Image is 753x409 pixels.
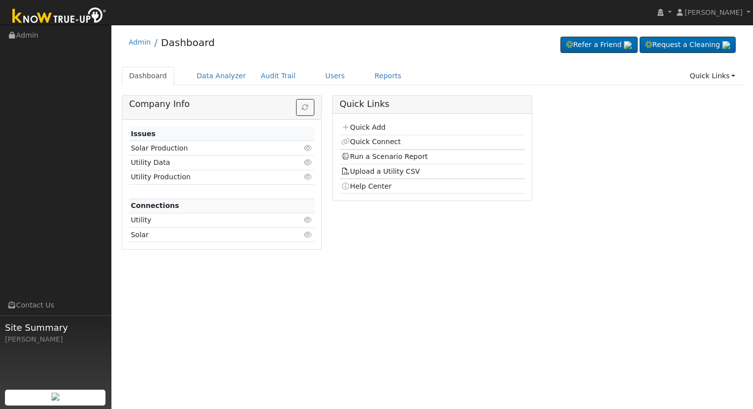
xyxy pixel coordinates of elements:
a: Admin [129,38,151,46]
td: Utility Data [129,155,285,170]
h5: Company Info [129,99,314,109]
img: Know True-Up [7,5,111,28]
a: Quick Connect [341,138,401,146]
a: Quick Links [682,67,743,85]
a: Help Center [341,182,392,190]
a: Dashboard [161,37,215,49]
a: Request a Cleaning [640,37,736,53]
a: Dashboard [122,67,175,85]
strong: Issues [131,130,155,138]
a: Reports [367,67,409,85]
i: Click to view [304,173,313,180]
img: retrieve [51,393,59,401]
a: Quick Add [341,123,385,131]
td: Utility Production [129,170,285,184]
div: [PERSON_NAME] [5,334,106,345]
i: Click to view [304,145,313,152]
td: Utility [129,213,285,227]
span: Site Summary [5,321,106,334]
td: Solar Production [129,141,285,155]
h5: Quick Links [340,99,525,109]
img: retrieve [722,41,730,49]
strong: Connections [131,202,179,209]
a: Data Analyzer [189,67,253,85]
i: Click to view [304,159,313,166]
i: Click to view [304,231,313,238]
a: Upload a Utility CSV [341,167,420,175]
a: Users [318,67,352,85]
span: [PERSON_NAME] [685,8,743,16]
td: Solar [129,228,285,242]
a: Audit Trail [253,67,303,85]
a: Refer a Friend [560,37,638,53]
img: retrieve [624,41,632,49]
a: Run a Scenario Report [341,153,428,160]
i: Click to view [304,216,313,223]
